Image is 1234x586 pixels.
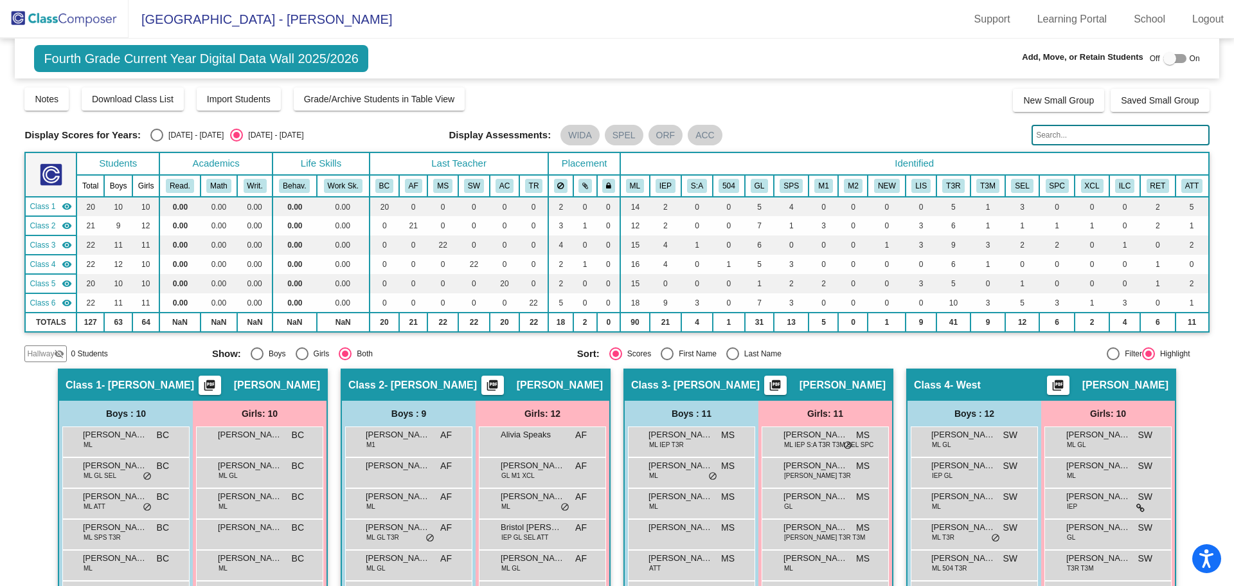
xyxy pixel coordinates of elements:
[573,175,597,197] th: Keep with students
[868,255,906,274] td: 0
[1005,235,1039,255] td: 2
[370,152,548,175] th: Last Teacher
[427,197,458,216] td: 0
[24,129,141,141] span: Display Scores for Years:
[159,235,201,255] td: 0.00
[237,197,273,216] td: 0.00
[1109,197,1140,216] td: 0
[150,129,303,142] mat-radio-group: Select an option
[35,94,58,104] span: Notes
[399,274,427,293] td: 0
[970,197,1005,216] td: 1
[273,216,317,235] td: 0.00
[273,255,317,274] td: 0.00
[273,235,317,255] td: 0.00
[30,239,55,251] span: Class 3
[620,274,650,293] td: 15
[1140,235,1175,255] td: 0
[201,293,237,313] td: 0.00
[650,274,681,293] td: 0
[317,274,370,293] td: 0.00
[1123,9,1176,30] a: School
[573,255,597,274] td: 1
[911,179,931,193] button: LIS
[597,175,620,197] th: Keep with teacher
[525,179,543,193] button: TR
[809,216,838,235] td: 3
[970,216,1005,235] td: 1
[1176,216,1209,235] td: 1
[936,235,970,255] td: 9
[838,235,868,255] td: 0
[237,274,273,293] td: 0.00
[970,274,1005,293] td: 0
[597,197,620,216] td: 0
[780,179,803,193] button: SPS
[132,293,159,313] td: 11
[1039,175,1075,197] th: Receives speech services
[458,216,490,235] td: 0
[745,235,774,255] td: 6
[449,129,551,141] span: Display Assessments:
[427,216,458,235] td: 0
[548,152,620,175] th: Placement
[751,179,769,193] button: GL
[1176,255,1209,274] td: 0
[490,175,519,197] th: Amy Cannon
[597,216,620,235] td: 0
[490,255,519,274] td: 0
[774,175,809,197] th: SPST
[970,235,1005,255] td: 3
[844,179,862,193] button: M2
[936,175,970,197] th: Tier 3 Supports in Reading
[814,179,832,193] button: M1
[485,379,500,397] mat-icon: picture_as_pdf
[399,175,427,197] th: Audrey Feltz
[132,216,159,235] td: 12
[519,274,548,293] td: 0
[681,216,713,235] td: 0
[681,197,713,216] td: 0
[1075,235,1109,255] td: 0
[548,197,573,216] td: 2
[1140,197,1175,216] td: 2
[76,197,104,216] td: 20
[650,175,681,197] th: Individualized Education Plan
[838,197,868,216] td: 0
[1039,274,1075,293] td: 0
[774,255,809,274] td: 3
[838,175,868,197] th: ML - Monitor Year 2
[1147,179,1170,193] button: RET
[906,197,936,216] td: 0
[62,221,72,231] mat-icon: visibility
[159,255,201,274] td: 0.00
[159,152,273,175] th: Academics
[1013,89,1104,112] button: New Small Group
[1039,255,1075,274] td: 0
[1023,95,1094,105] span: New Small Group
[719,179,739,193] button: 504
[166,179,194,193] button: Read.
[970,255,1005,274] td: 1
[399,255,427,274] td: 0
[809,235,838,255] td: 0
[809,175,838,197] th: ML - Monitor Year 1
[745,197,774,216] td: 5
[713,235,745,255] td: 0
[868,274,906,293] td: 0
[936,216,970,235] td: 6
[25,293,76,313] td: Tara Risse - Lewis/Risse
[132,274,159,293] td: 10
[104,293,132,313] td: 11
[1005,216,1039,235] td: 1
[745,216,774,235] td: 7
[620,235,650,255] td: 15
[30,278,55,289] span: Class 5
[681,274,713,293] td: 0
[370,235,399,255] td: 0
[76,152,159,175] th: Students
[1022,51,1143,64] span: Add, Move, or Retain Students
[458,274,490,293] td: 0
[1011,179,1033,193] button: SEL
[681,175,713,197] th: IEP - Low Student:Adult Ratio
